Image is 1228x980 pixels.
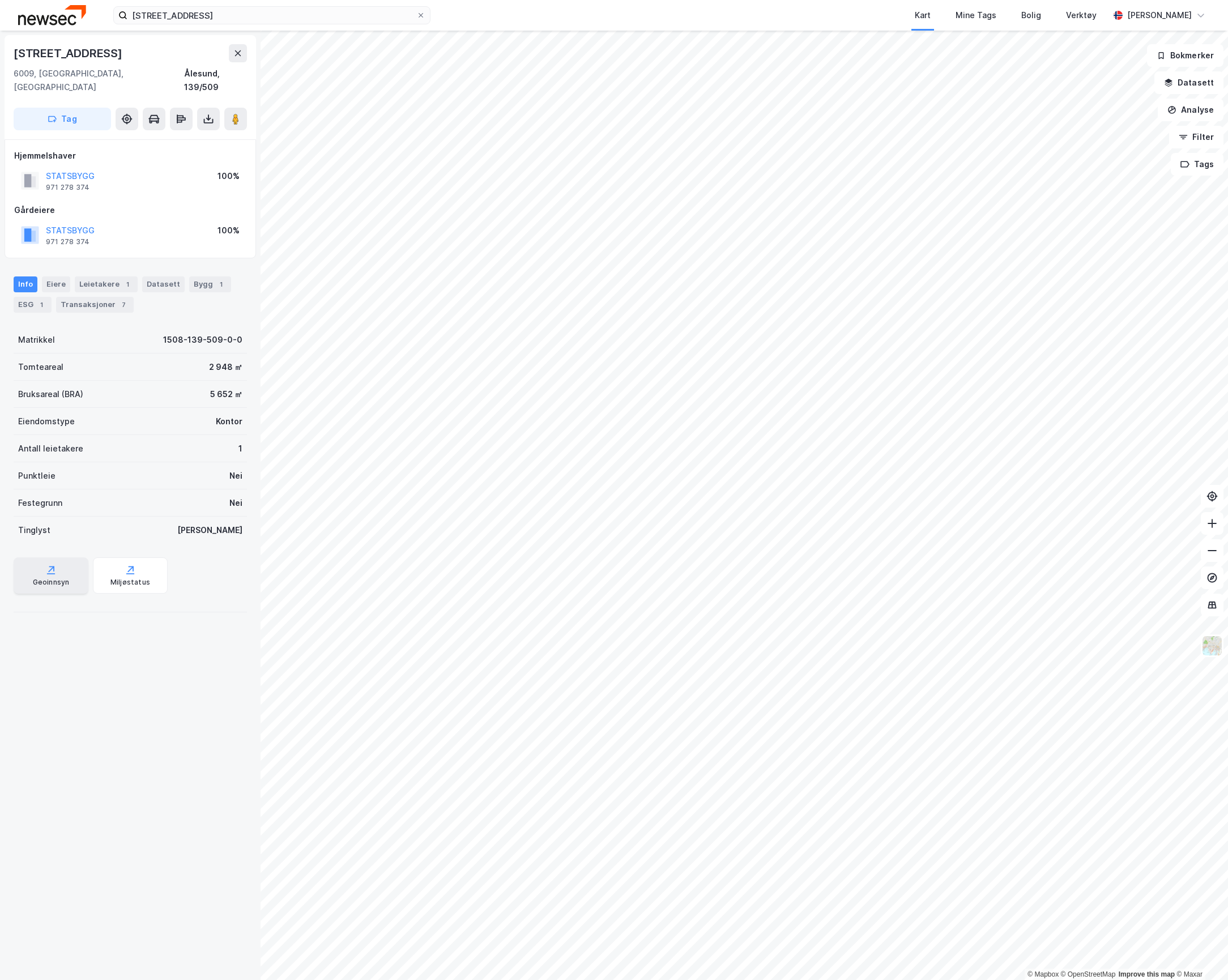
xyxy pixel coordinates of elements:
div: Datasett [142,276,185,292]
div: Tinglyst [18,523,50,537]
div: Eiere [42,276,70,292]
div: 1 [238,442,242,455]
div: Kontrollprogram for chat [1171,926,1228,980]
input: Søk på adresse, matrikkel, gårdeiere, leietakere eller personer [127,7,416,24]
div: Hjemmelshaver [14,149,246,163]
div: Festegrunn [18,496,62,510]
div: Leietakere [75,276,138,292]
div: Ålesund, 139/509 [184,67,247,94]
div: 971 278 374 [46,237,89,246]
div: [PERSON_NAME] [177,523,242,537]
div: [STREET_ADDRESS] [14,44,125,62]
div: 971 278 374 [46,183,89,192]
div: Tomteareal [18,360,63,374]
div: 6009, [GEOGRAPHIC_DATA], [GEOGRAPHIC_DATA] [14,67,184,94]
div: 1508-139-509-0-0 [163,333,242,347]
div: 7 [118,299,129,310]
div: Bruksareal (BRA) [18,387,83,401]
button: Bokmerker [1147,44,1223,67]
div: 1 [36,299,47,310]
div: 2 948 ㎡ [209,360,242,374]
div: Punktleie [18,469,56,483]
div: Kontor [216,415,242,428]
div: Verktøy [1066,8,1097,22]
div: Nei [229,496,242,510]
div: Bolig [1021,8,1041,22]
button: Analyse [1158,99,1223,121]
div: Transaksjoner [56,297,134,313]
button: Datasett [1154,71,1223,94]
div: Matrikkel [18,333,55,347]
img: Z [1201,635,1223,657]
div: Gårdeiere [14,203,246,217]
div: 1 [215,279,227,290]
div: Eiendomstype [18,415,75,428]
a: Improve this map [1119,970,1175,978]
div: Kart [915,8,931,22]
iframe: Chat Widget [1171,926,1228,980]
div: 1 [122,279,133,290]
div: 100% [218,224,240,237]
div: ESG [14,297,52,313]
img: newsec-logo.f6e21ccffca1b3a03d2d.png [18,5,86,25]
div: 100% [218,169,240,183]
div: Mine Tags [956,8,996,22]
div: Geoinnsyn [33,578,70,587]
div: 5 652 ㎡ [210,387,242,401]
button: Tags [1171,153,1223,176]
div: Miljøstatus [110,578,150,587]
a: OpenStreetMap [1061,970,1116,978]
div: Bygg [189,276,231,292]
div: Nei [229,469,242,483]
div: Info [14,276,37,292]
div: [PERSON_NAME] [1127,8,1192,22]
div: Antall leietakere [18,442,83,455]
button: Filter [1169,126,1223,148]
button: Tag [14,108,111,130]
a: Mapbox [1027,970,1059,978]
